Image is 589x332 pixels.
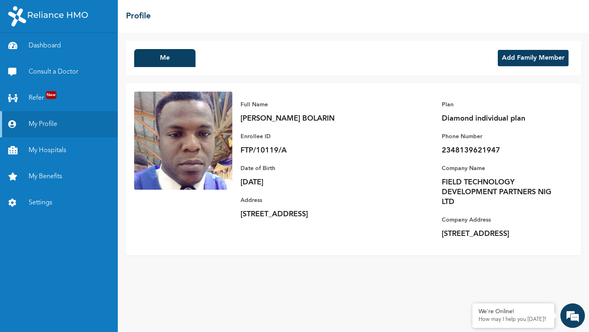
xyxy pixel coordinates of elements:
[241,114,355,123] p: [PERSON_NAME] BOLARIN
[442,114,556,123] p: Diamond individual plan
[442,100,556,110] p: Plan
[47,116,113,198] span: We're online!
[442,164,556,173] p: Company Name
[241,195,355,205] p: Address
[15,41,33,61] img: d_794563401_company_1708531726252_794563401
[46,91,56,99] span: New
[442,132,556,141] p: Phone Number
[479,316,548,323] p: How may I help you today?
[43,46,137,56] div: Chat with us now
[442,215,556,225] p: Company Address
[241,100,355,110] p: Full Name
[479,308,548,315] div: We're Online!
[134,49,196,67] button: Me
[134,92,232,190] img: Enrollee
[442,229,556,239] p: [STREET_ADDRESS]
[80,277,156,303] div: FAQs
[241,177,355,187] p: [DATE]
[241,209,355,219] p: [STREET_ADDRESS]
[498,50,569,66] button: Add Family Member
[442,146,556,155] p: 2348139621947
[4,249,156,277] textarea: Type your message and hit 'Enter'
[4,292,80,297] span: Conversation
[241,146,355,155] p: FTP/10119/A
[134,4,154,24] div: Minimize live chat window
[126,10,151,22] h2: Profile
[442,177,556,207] p: FIELD TECHNOLOGY DEVELOPMENT PARTNERS NIG LTD
[241,132,355,141] p: Enrollee ID
[241,164,355,173] p: Date of Birth
[8,6,88,27] img: RelianceHMO's Logo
